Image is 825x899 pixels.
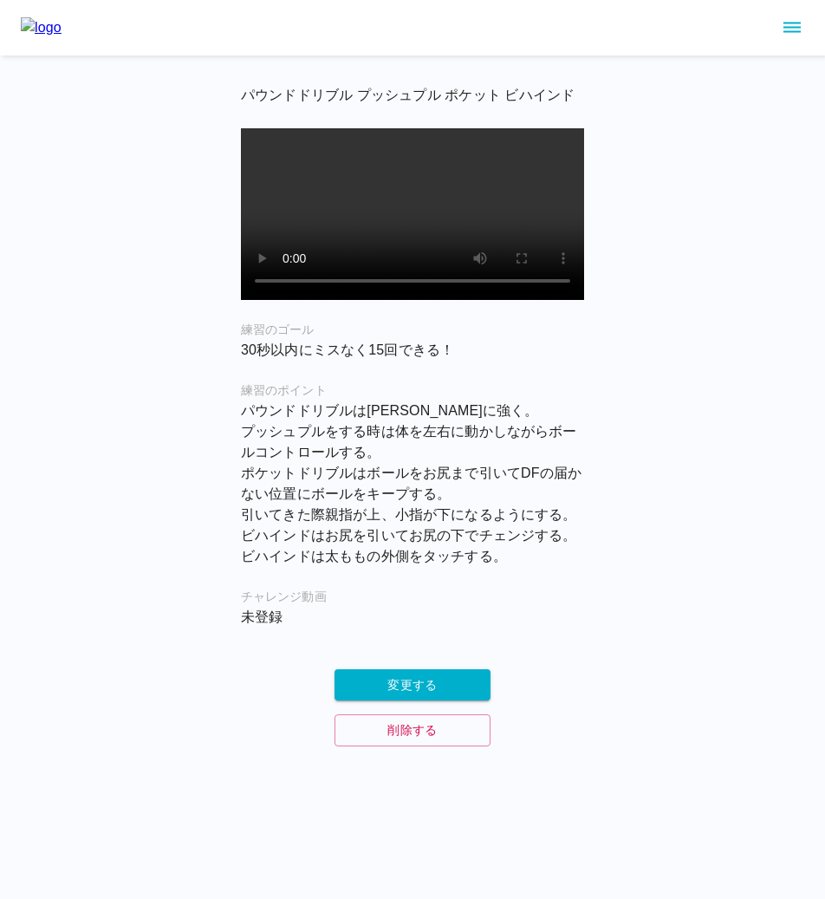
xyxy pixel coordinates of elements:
[241,381,584,401] h6: 練習のポイント
[241,83,584,107] h6: パウンドドリブル プッシュプル ポケット ビハインド
[21,17,62,38] img: logo
[241,588,584,607] h6: チャレンジ動画
[241,340,584,361] p: 30秒以内にミスなく15回できる！
[335,714,490,746] button: 削除する
[241,401,584,567] p: パウンドドリブルは[PERSON_NAME]に強く。 プッシュプルをする時は体を左右に動かしながらボールコントロールする。 ポケットドリブルはボールをお尻まで引いてDFの届かない位置にボールをキ...
[335,669,490,701] button: 変更する
[777,13,807,42] button: sidemenu
[241,588,584,628] div: 未登録
[241,321,584,340] h6: 練習のゴール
